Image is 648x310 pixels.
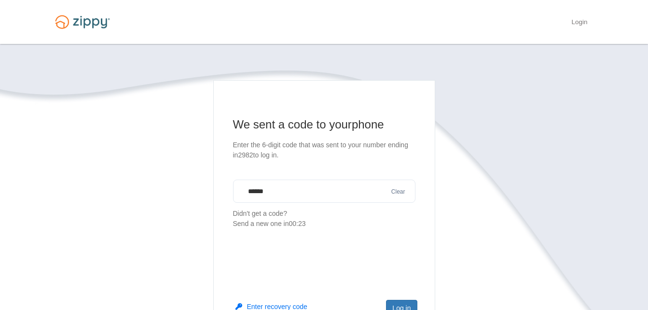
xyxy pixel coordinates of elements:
[49,11,116,33] img: Logo
[233,219,415,229] div: Send a new one in 00:23
[388,187,408,197] button: Clear
[233,209,415,229] p: Didn't get a code?
[233,117,415,132] h1: We sent a code to your phone
[571,18,587,28] a: Login
[233,140,415,160] p: Enter the 6-digit code that was sent to your number ending in 2982 to log in.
